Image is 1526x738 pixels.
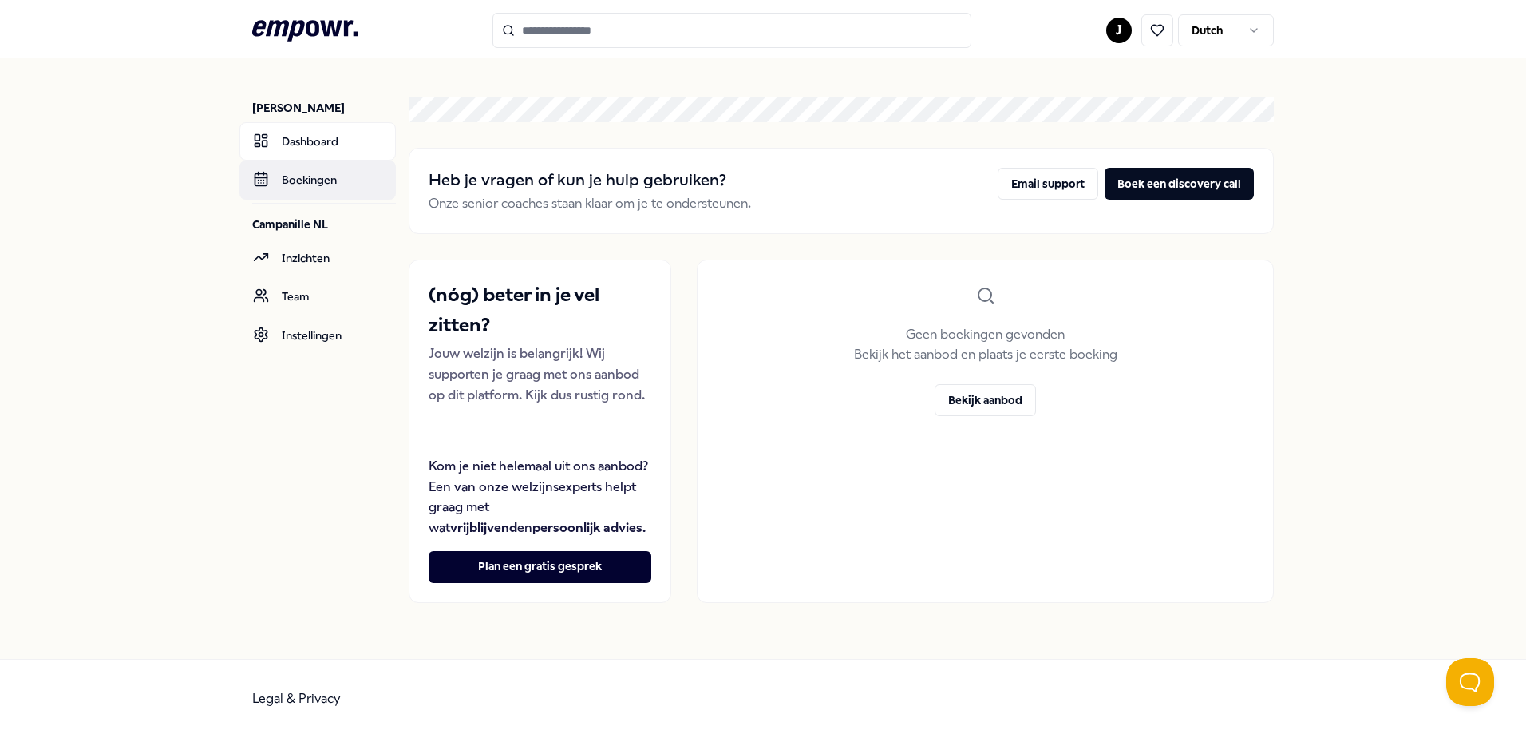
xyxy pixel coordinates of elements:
[492,13,971,48] input: Search for products, categories or subcategories
[998,168,1098,214] a: Email support
[252,691,341,706] a: Legal & Privacy
[1105,168,1254,200] button: Boek een discovery call
[429,193,751,214] p: Onze senior coaches staan klaar om je te ondersteunen.
[854,324,1117,365] p: Geen boekingen gevonden Bekijk het aanbod en plaats je eerste boeking
[429,280,651,341] h2: (nóg) beter in je vel zitten?
[239,277,396,315] a: Team
[239,161,396,199] a: Boekingen
[935,384,1036,416] button: Bekijk aanbod
[1106,18,1132,43] button: J
[450,520,517,535] strong: vrijblijvend
[429,168,751,193] h2: Heb je vragen of kun je hulp gebruiken?
[532,520,642,535] strong: persoonlijk advies
[239,122,396,161] a: Dashboard
[429,343,651,405] p: Jouw welzijn is belangrijk! Wij supporten je graag met ons aanbod op dit platform. Kijk dus rusti...
[239,316,396,355] a: Instellingen
[998,168,1098,200] button: Email support
[252,100,396,116] p: [PERSON_NAME]
[1446,658,1494,706] iframe: Help Scout Beacon - Open
[429,551,651,583] button: Plan een gratis gesprek
[239,239,396,277] a: Inzichten
[252,216,396,232] p: Campanille NL
[429,456,651,538] p: Kom je niet helemaal uit ons aanbod? Een van onze welzijnsexperts helpt graag met wat en .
